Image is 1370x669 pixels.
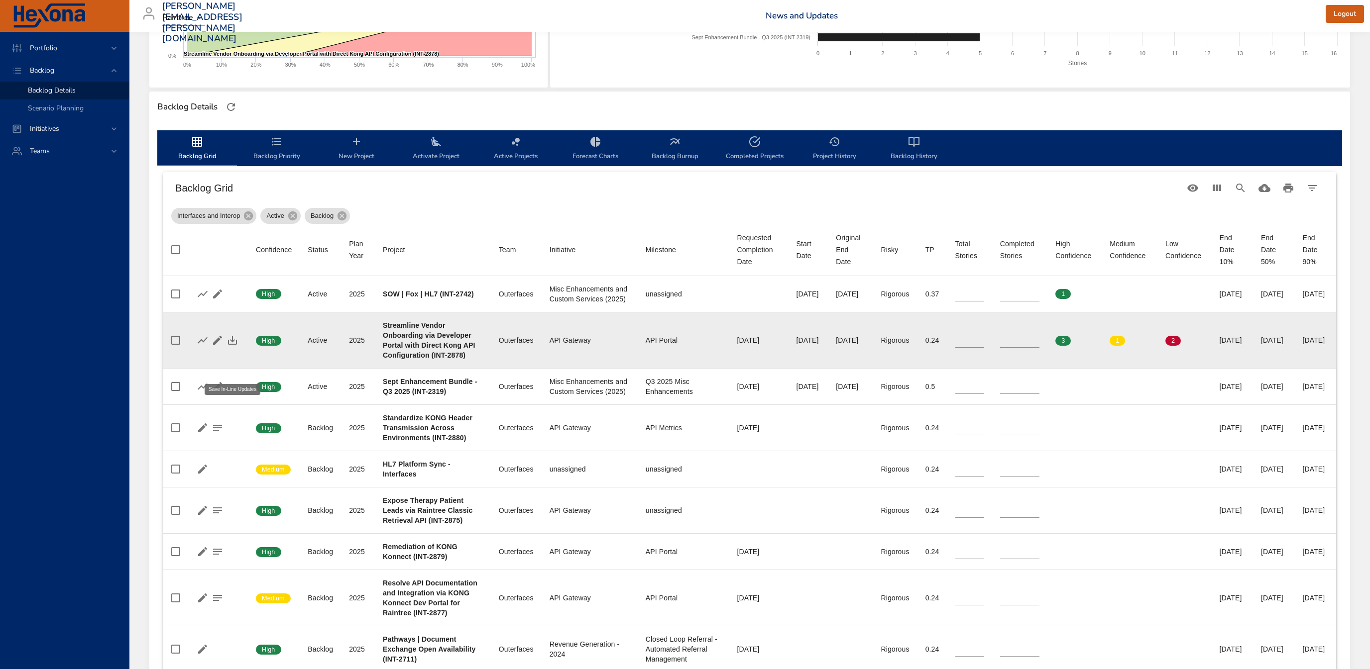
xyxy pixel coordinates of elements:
[737,382,780,391] div: [DATE]
[646,244,676,256] div: Milestone
[1055,336,1071,345] span: 3
[210,503,225,518] button: Project Notes
[256,424,281,433] span: High
[349,238,367,262] div: Sort
[1055,238,1094,262] div: High Confidence
[646,423,721,433] div: API Metrics
[1302,547,1328,557] div: [DATE]
[925,244,939,256] span: TP
[1219,382,1245,391] div: [DATE]
[256,645,281,654] span: High
[157,130,1342,166] div: backlog-tab
[925,289,939,299] div: 0.37
[210,287,225,301] button: Edit Project Details
[800,136,868,162] span: Project History
[224,99,238,114] button: Refresh Page
[383,496,473,524] b: Expose Therapy Patient Leads via Raintree Classic Retrieval API (INT-2875)
[550,377,630,396] div: Misc Enhancements and Custom Services (2025)
[1055,382,1071,391] span: 0
[308,289,333,299] div: Active
[925,382,939,391] div: 0.5
[349,505,367,515] div: 2025
[499,244,516,256] div: Team
[22,66,62,75] span: Backlog
[836,335,865,345] div: [DATE]
[383,414,472,442] b: Standardize KONG Header Transmission Across Environments (INT-2880)
[1172,50,1178,56] text: 11
[550,639,630,659] div: Revenue Generation - 2024
[1331,50,1337,56] text: 16
[168,53,176,59] text: 0%
[1165,336,1181,345] span: 2
[195,462,210,477] button: Edit Project Details
[737,232,780,268] div: Sort
[383,321,475,359] b: Streamline Vendor Onboarding via Developer Portal with Direct Kong API Configuration (INT-2878)
[499,547,534,557] div: Outerfaces
[881,423,909,433] div: Rigorous
[256,244,292,256] div: Confidence
[550,244,576,256] div: Initiative
[349,593,367,603] div: 2025
[797,238,820,262] div: Sort
[308,244,328,256] div: Status
[1261,232,1286,268] div: End Date 50%
[955,238,984,262] div: Total Stories
[1237,50,1243,56] text: 13
[260,211,290,221] span: Active
[492,62,503,68] text: 90%
[1261,335,1286,345] div: [DATE]
[243,136,311,162] span: Backlog Priority
[383,244,405,256] div: Sort
[646,547,721,557] div: API Portal
[550,244,576,256] div: Sort
[499,335,534,345] div: Outerfaces
[349,464,367,474] div: 2025
[383,378,477,395] b: Sept Enhancement Bundle - Q3 2025 (INT-2319)
[737,593,780,603] div: [DATE]
[1302,593,1328,603] div: [DATE]
[1000,238,1039,262] div: Sort
[1261,464,1286,474] div: [DATE]
[1302,50,1308,56] text: 15
[210,420,225,435] button: Project Notes
[195,379,210,394] button: Show Burnup
[308,644,333,654] div: Backlog
[925,464,939,474] div: 0.24
[1261,547,1286,557] div: [DATE]
[925,505,939,515] div: 0.24
[195,544,210,559] button: Edit Project Details
[12,3,87,28] img: Hexona
[881,464,909,474] div: Rigorous
[881,644,909,654] div: Rigorous
[1302,232,1328,268] div: End Date 90%
[499,382,534,391] div: Outerfaces
[1261,505,1286,515] div: [DATE]
[550,244,630,256] span: Initiative
[499,244,516,256] div: Sort
[562,136,629,162] span: Forecast Charts
[28,103,84,113] span: Scenario Planning
[880,136,948,162] span: Backlog History
[256,289,281,298] span: High
[1219,289,1245,299] div: [DATE]
[849,50,852,56] text: 1
[349,382,367,391] div: 2025
[797,238,820,262] span: Start Date
[550,505,630,515] div: API Gateway
[646,335,721,345] div: API Portal
[816,50,819,56] text: 0
[1229,176,1253,200] button: Search
[383,244,483,256] span: Project
[349,289,367,299] div: 2025
[184,51,439,57] text: Streamline Vendor Onboarding via Developer Portal with Direct Kong API Configuration (INT-2878)
[308,335,333,345] div: Active
[1334,8,1356,20] span: Logout
[423,62,434,68] text: 70%
[1302,335,1328,345] div: [DATE]
[256,244,292,256] div: Sort
[499,505,534,515] div: Outerfaces
[1000,238,1039,262] div: Completed Stories
[171,211,246,221] span: Interfaces and Interop
[308,505,333,515] div: Backlog
[881,382,909,391] div: Rigorous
